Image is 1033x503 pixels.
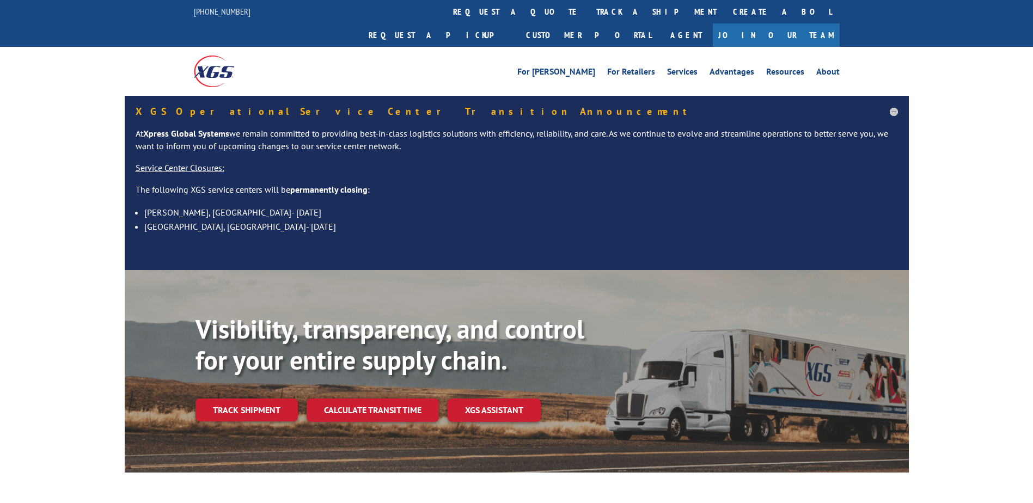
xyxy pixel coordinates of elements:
p: The following XGS service centers will be : [136,183,898,205]
b: Visibility, transparency, and control for your entire supply chain. [195,312,584,377]
strong: permanently closing [290,184,368,195]
a: For Retailers [607,68,655,79]
p: At we remain committed to providing best-in-class logistics solutions with efficiency, reliabilit... [136,127,898,162]
li: [GEOGRAPHIC_DATA], [GEOGRAPHIC_DATA]- [DATE] [144,219,898,234]
a: Agent [659,23,713,47]
a: Track shipment [195,398,298,421]
a: Resources [766,68,804,79]
a: Customer Portal [518,23,659,47]
a: About [816,68,840,79]
h5: XGS Operational Service Center Transition Announcement [136,107,898,116]
a: Join Our Team [713,23,840,47]
a: [PHONE_NUMBER] [194,6,250,17]
u: Service Center Closures: [136,162,224,173]
a: Services [667,68,698,79]
a: Calculate transit time [307,398,439,422]
a: Advantages [710,68,754,79]
li: [PERSON_NAME], [GEOGRAPHIC_DATA]- [DATE] [144,205,898,219]
a: XGS ASSISTANT [448,398,541,422]
a: For [PERSON_NAME] [517,68,595,79]
a: Request a pickup [360,23,518,47]
strong: Xpress Global Systems [143,128,229,139]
